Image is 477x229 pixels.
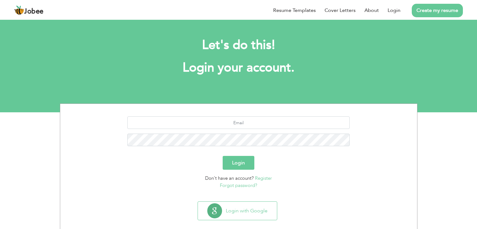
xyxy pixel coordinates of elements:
[127,116,350,129] input: Email
[14,5,24,15] img: jobee.io
[24,8,44,15] span: Jobee
[14,5,44,15] a: Jobee
[205,175,254,181] span: Don't have an account?
[255,175,272,181] a: Register
[412,4,463,17] a: Create my resume
[364,7,379,14] a: About
[223,156,254,170] button: Login
[388,7,400,14] a: Login
[220,182,257,189] a: Forgot password?
[69,60,408,76] h1: Login your account.
[69,37,408,53] h2: Let's do this!
[273,7,316,14] a: Resume Templates
[198,202,277,220] button: Login with Google
[325,7,356,14] a: Cover Letters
